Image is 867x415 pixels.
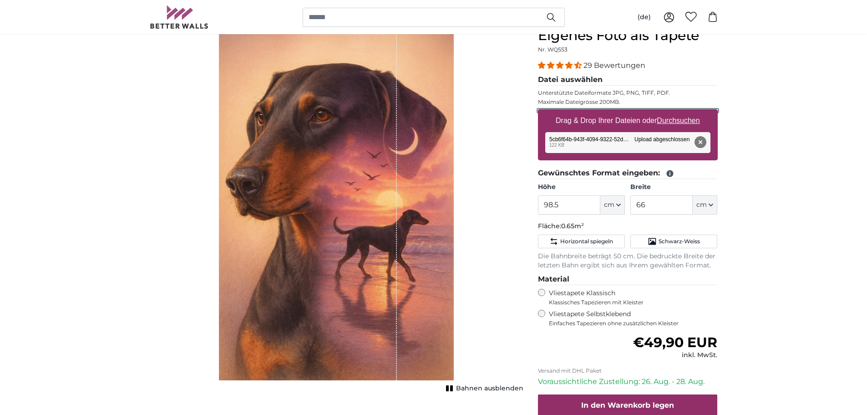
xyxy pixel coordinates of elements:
[549,320,718,327] span: Einfaches Tapezieren ohne zusätzlichen Kleister
[538,61,583,70] span: 4.34 stars
[538,235,625,248] button: Horizontal spiegeln
[549,299,710,306] span: Klassisches Tapezieren mit Kleister
[583,61,645,70] span: 29 Bewertungen
[538,183,625,192] label: Höhe
[150,27,523,392] div: 1 of 1
[538,252,718,270] p: Die Bahnbreite beträgt 50 cm. Die bedruckte Breite der letzten Bahn ergibt sich aus Ihrem gewählt...
[560,238,613,245] span: Horizontal spiegeln
[443,382,523,395] button: Bahnen ausblenden
[549,310,718,327] label: Vliestapete Selbstklebend
[552,112,704,130] label: Drag & Drop Ihrer Dateien oder
[538,367,718,374] p: Versand mit DHL Paket
[696,200,707,210] span: cm
[630,9,658,26] button: (de)
[659,238,700,245] span: Schwarz-Weiss
[538,274,718,285] legend: Material
[633,351,717,360] div: inkl. MwSt.
[633,334,717,351] span: €49,90 EUR
[538,27,718,44] h1: Eigenes Foto als Tapete
[538,89,718,97] p: Unterstützte Dateiformate JPG, PNG, TIFF, PDF.
[538,222,718,231] p: Fläche:
[538,168,718,179] legend: Gewünschtes Format eingeben:
[657,117,700,124] u: Durchsuchen
[538,376,718,387] p: Voraussichtliche Zustellung: 26. Aug. - 28. Aug.
[561,222,584,230] span: 0.65m²
[538,98,718,106] p: Maximale Dateigrösse 200MB.
[630,183,717,192] label: Breite
[581,401,674,410] span: In den Warenkorb legen
[456,384,523,393] span: Bahnen ausblenden
[549,289,710,306] label: Vliestapete Klassisch
[600,195,625,215] button: cm
[693,195,717,215] button: cm
[630,235,717,248] button: Schwarz-Weiss
[538,74,718,86] legend: Datei auswählen
[150,5,209,29] img: Betterwalls
[538,46,568,53] span: Nr. WQ553
[604,200,614,210] span: cm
